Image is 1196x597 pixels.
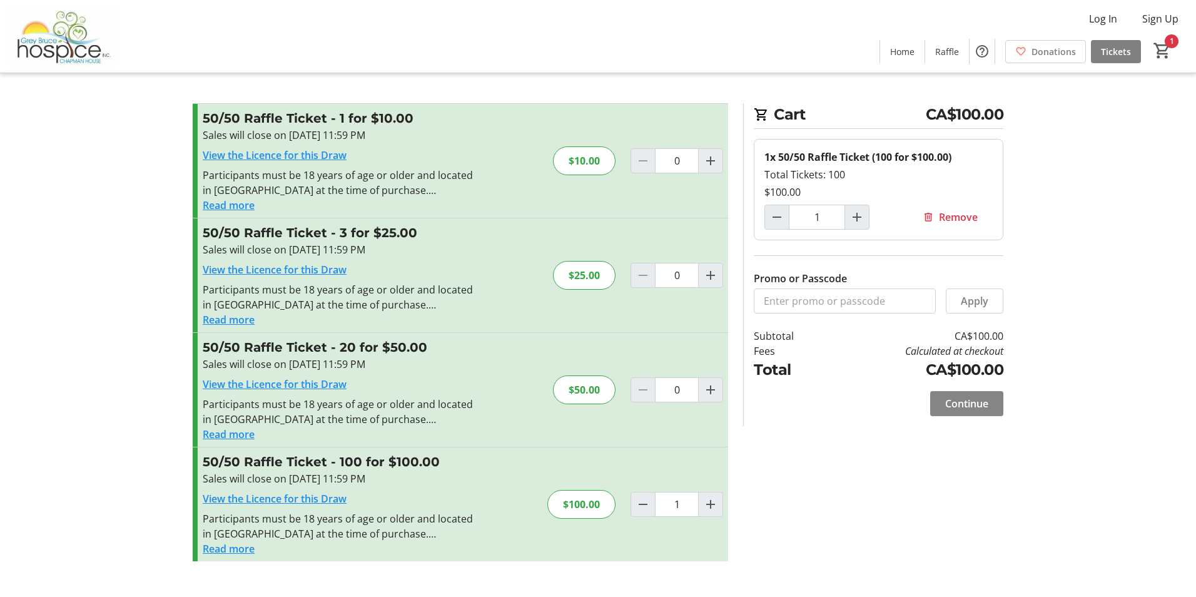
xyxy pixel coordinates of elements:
input: 50/50 Raffle Ticket Quantity [655,492,699,517]
a: Tickets [1091,40,1141,63]
span: Raffle [935,45,959,58]
span: Apply [961,293,988,309]
div: Total Tickets: 100 [764,167,993,182]
a: Donations [1005,40,1086,63]
button: Decrement by one [631,492,655,516]
div: Sales will close on [DATE] 11:59 PM [203,242,476,257]
input: 50/50 Raffle Ticket Quantity [655,148,699,173]
input: 50/50 Raffle Ticket (100 for $100.00) Quantity [789,205,845,230]
span: Tickets [1101,45,1131,58]
div: Sales will close on [DATE] 11:59 PM [203,357,476,372]
div: Participants must be 18 years of age or older and located in [GEOGRAPHIC_DATA] at the time of pur... [203,168,476,198]
button: Apply [946,288,1003,314]
a: Raffle [925,40,969,63]
button: Increment by one [699,378,722,402]
button: Remove [908,205,993,230]
button: Decrement by one [765,205,789,229]
h2: Cart [754,103,1003,129]
button: Read more [203,541,255,556]
div: $100.00 [547,490,616,519]
button: Continue [930,391,1003,416]
a: View the Licence for this Draw [203,148,347,162]
div: Participants must be 18 years of age or older and located in [GEOGRAPHIC_DATA] at the time of pur... [203,397,476,427]
h3: 50/50 Raffle Ticket - 3 for $25.00 [203,223,476,242]
div: $50.00 [553,375,616,404]
td: CA$100.00 [826,329,1003,344]
td: Calculated at checkout [826,344,1003,359]
h3: 50/50 Raffle Ticket - 20 for $50.00 [203,338,476,357]
span: CA$100.00 [926,103,1004,126]
div: $25.00 [553,261,616,290]
div: 1x 50/50 Raffle Ticket (100 for $100.00) [764,150,993,165]
td: CA$100.00 [826,359,1003,381]
input: 50/50 Raffle Ticket Quantity [655,377,699,402]
div: Participants must be 18 years of age or older and located in [GEOGRAPHIC_DATA] at the time of pur... [203,511,476,541]
button: Read more [203,198,255,213]
div: Participants must be 18 years of age or older and located in [GEOGRAPHIC_DATA] at the time of pur... [203,282,476,312]
img: Grey Bruce Hospice's Logo [8,5,119,68]
a: View the Licence for this Draw [203,263,347,277]
input: Enter promo or passcode [754,288,936,314]
button: Read more [203,427,255,442]
span: Sign Up [1142,11,1178,26]
button: Sign Up [1132,9,1188,29]
td: Fees [754,344,826,359]
div: Sales will close on [DATE] 11:59 PM [203,128,476,143]
span: Remove [939,210,978,225]
button: Increment by one [699,263,722,287]
span: Log In [1089,11,1117,26]
div: $10.00 [553,146,616,175]
span: Donations [1031,45,1076,58]
input: 50/50 Raffle Ticket Quantity [655,263,699,288]
span: Home [890,45,915,58]
a: Home [880,40,925,63]
button: Increment by one [699,149,722,173]
div: $100.00 [764,185,993,200]
td: Total [754,359,826,381]
button: Increment by one [845,205,869,229]
div: Sales will close on [DATE] 11:59 PM [203,471,476,486]
button: Increment by one [699,492,722,516]
button: Log In [1079,9,1127,29]
button: Cart [1151,39,1173,62]
a: View the Licence for this Draw [203,492,347,506]
label: Promo or Passcode [754,271,847,286]
span: Continue [945,396,988,411]
td: Subtotal [754,329,826,344]
a: View the Licence for this Draw [203,377,347,391]
button: Help [970,39,995,64]
h3: 50/50 Raffle Ticket - 1 for $10.00 [203,109,476,128]
button: Read more [203,312,255,327]
h3: 50/50 Raffle Ticket - 100 for $100.00 [203,452,476,471]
